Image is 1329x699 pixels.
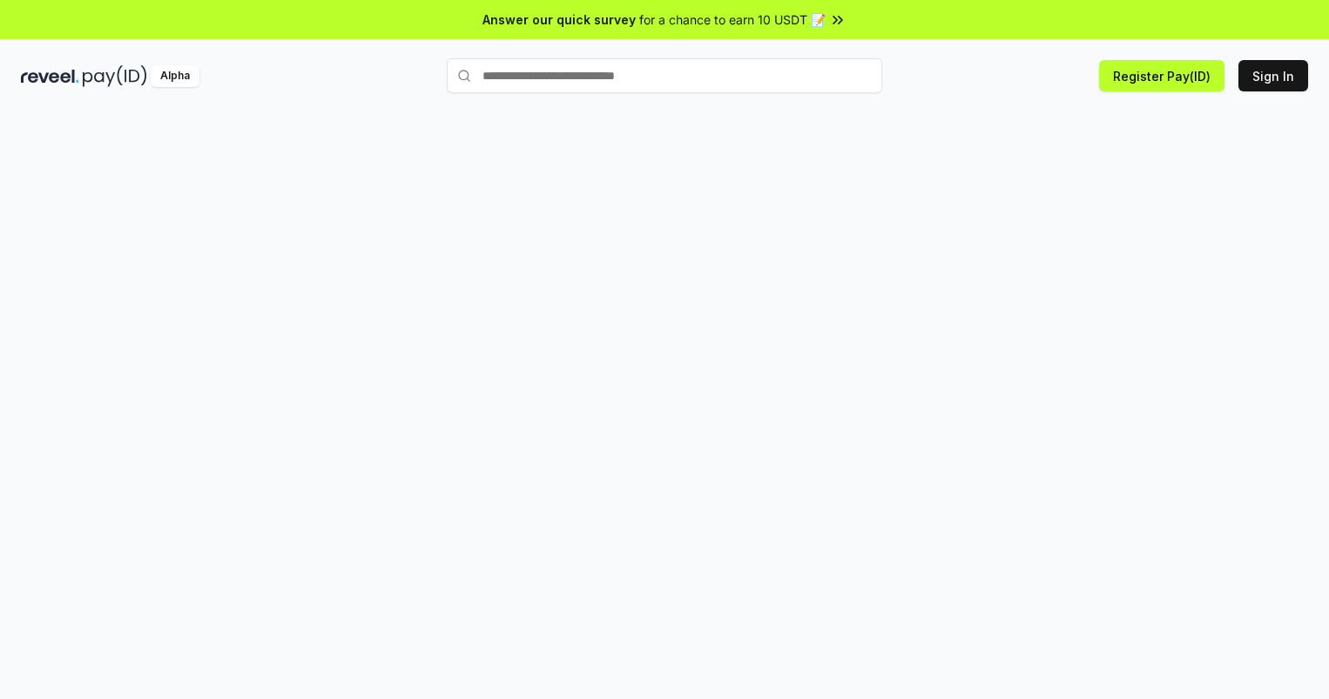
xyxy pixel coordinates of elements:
[83,65,147,87] img: pay_id
[151,65,199,87] div: Alpha
[21,65,79,87] img: reveel_dark
[1238,60,1308,91] button: Sign In
[1099,60,1224,91] button: Register Pay(ID)
[639,10,826,29] span: for a chance to earn 10 USDT 📝
[482,10,636,29] span: Answer our quick survey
